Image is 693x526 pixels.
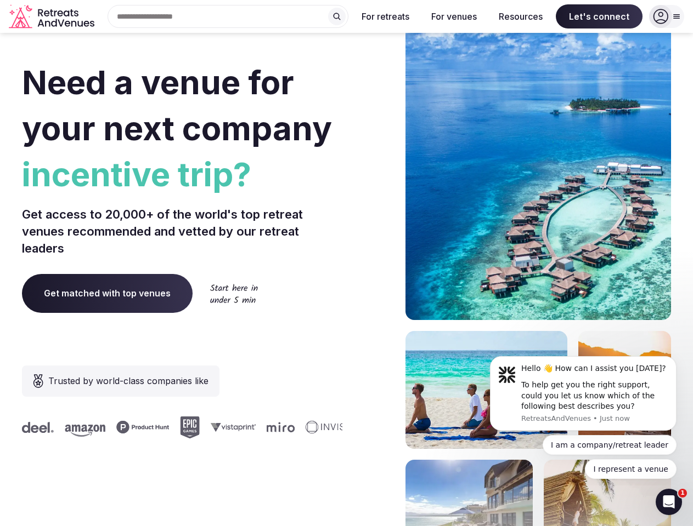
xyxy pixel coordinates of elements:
svg: Epic Games company logo [160,416,180,438]
img: Start here in under 5 min [210,284,258,303]
svg: Invisible company logo [286,421,346,434]
span: incentive trip? [22,151,342,197]
svg: Vistaprint company logo [191,422,236,432]
iframe: Intercom live chat [656,489,682,515]
a: Get matched with top venues [22,274,193,312]
span: 1 [678,489,687,498]
img: yoga on tropical beach [405,331,567,449]
iframe: Intercom notifications message [474,346,693,485]
span: Trusted by world-class companies like [48,374,209,387]
svg: Deel company logo [2,422,34,433]
svg: Miro company logo [247,422,275,432]
img: woman sitting in back of truck with camels [578,331,671,449]
svg: Retreats and Venues company logo [9,4,97,29]
a: Visit the homepage [9,4,97,29]
span: Need a venue for your next company [22,62,332,148]
button: For retreats [353,4,418,28]
p: Get access to 20,000+ of the world's top retreat venues recommended and vetted by our retreat lea... [22,206,342,256]
button: Resources [490,4,551,28]
button: For venues [422,4,486,28]
span: Let's connect [556,4,643,28]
